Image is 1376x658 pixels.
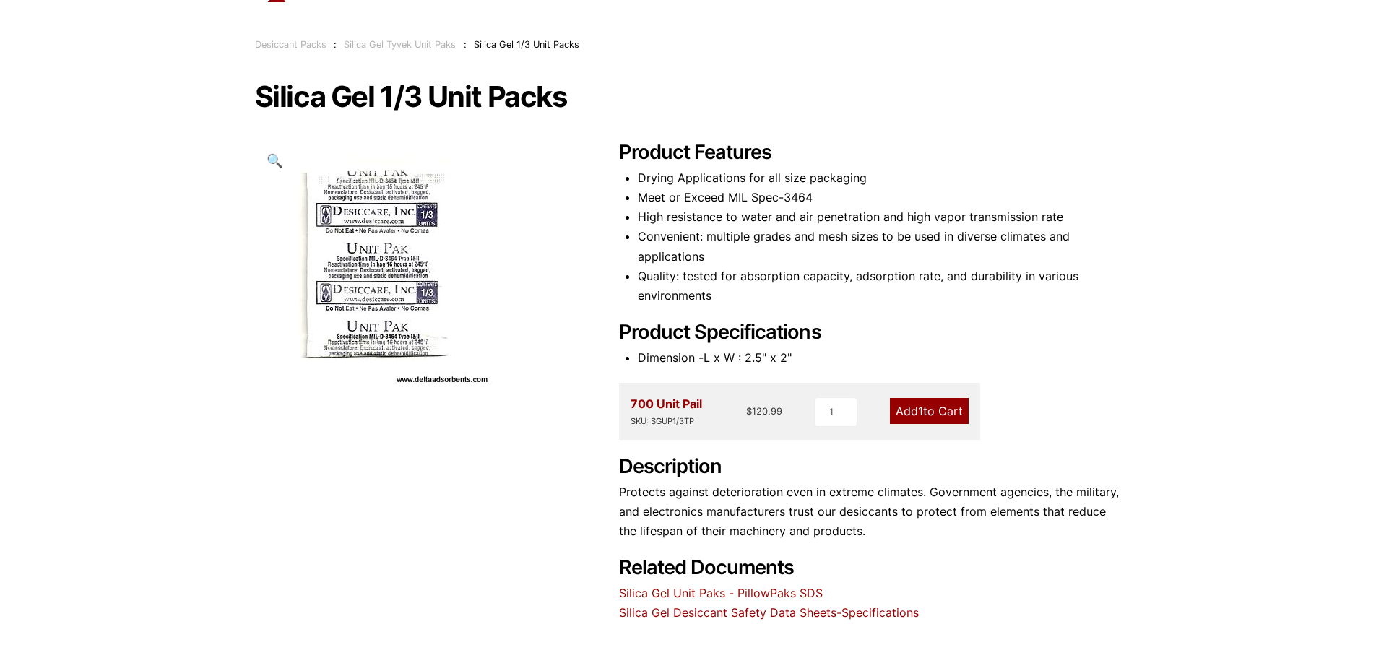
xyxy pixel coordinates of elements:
p: Protects against deterioration even in extreme climates. Government agencies, the military, and e... [619,482,1122,542]
a: Add1to Cart [890,398,969,424]
span: : [464,39,467,50]
span: Silica Gel 1/3 Unit Packs [474,39,579,50]
div: 700 Unit Pail [631,394,702,428]
li: Quality: tested for absorption capacity, adsorption rate, and durability in various environments [638,267,1122,306]
span: : [334,39,337,50]
span: 1 [918,404,923,418]
img: Silica Gel 1/3 Unit Packs [255,141,500,394]
span: $ [746,405,752,417]
a: Silica Gel Unit Paks - PillowPaks SDS [619,586,823,600]
a: View full-screen image gallery [255,141,295,181]
a: Silica Gel Tyvek Unit Paks [344,39,456,50]
span: 🔍 [267,152,283,168]
h1: Silica Gel 1/3 Unit Packs [255,82,1122,112]
li: Drying Applications for all size packaging [638,168,1122,188]
div: SKU: SGUP1/3TP [631,415,702,428]
li: Convenient: multiple grades and mesh sizes to be used in diverse climates and applications [638,227,1122,266]
h2: Product Features [619,141,1122,165]
li: High resistance to water and air penetration and high vapor transmission rate [638,207,1122,227]
a: Silica Gel Desiccant Safety Data Sheets-Specifications [619,605,919,620]
h2: Description [619,455,1122,479]
a: Desiccant Packs [255,39,326,50]
h2: Product Specifications [619,321,1122,345]
bdi: 120.99 [746,405,782,417]
li: Meet or Exceed MIL Spec-3464 [638,188,1122,207]
li: Dimension -L x W : 2.5" x 2" [638,348,1122,368]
